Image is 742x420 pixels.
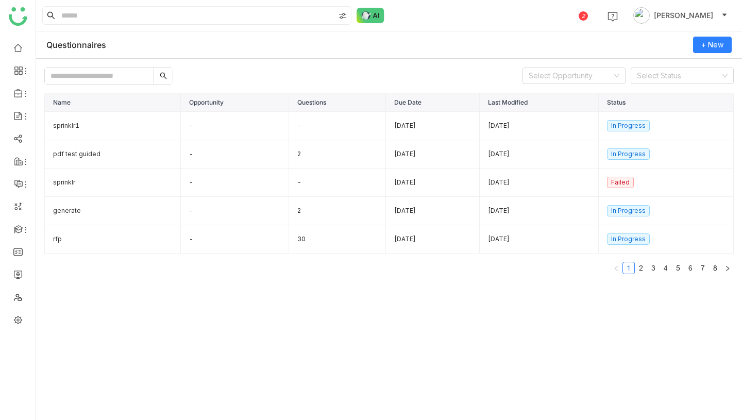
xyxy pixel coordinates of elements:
[648,262,659,274] a: 3
[45,169,181,197] td: sprinklr
[181,140,290,169] td: -
[635,262,647,274] li: 2
[9,7,27,26] img: logo
[610,262,622,274] button: Previous Page
[386,225,479,254] td: [DATE]
[488,149,591,159] div: [DATE]
[633,7,650,24] img: avatar
[623,262,634,274] a: 1
[721,262,734,274] button: Next Page
[181,93,290,112] th: Opportunity
[45,197,181,225] td: generate
[693,37,732,53] button: + New
[480,93,599,112] th: Last Modified
[289,169,386,197] td: -
[599,93,734,112] th: Status
[607,233,650,245] nz-tag: In Progress
[386,112,479,140] td: [DATE]
[45,225,181,254] td: rfp
[579,11,588,21] div: 2
[181,197,290,225] td: -
[709,262,721,274] li: 8
[289,140,386,169] td: 2
[289,112,386,140] td: -
[607,205,650,216] nz-tag: In Progress
[488,178,591,188] div: [DATE]
[45,140,181,169] td: pdf test guided
[607,120,650,131] nz-tag: In Progress
[697,262,709,274] li: 7
[386,93,479,112] th: Due Date
[635,262,647,274] a: 2
[386,197,479,225] td: [DATE]
[181,225,290,254] td: -
[181,169,290,197] td: -
[357,8,384,23] img: ask-buddy-normal.svg
[672,262,684,274] li: 5
[289,93,386,112] th: Questions
[660,262,671,274] a: 4
[339,12,347,20] img: search-type.svg
[685,262,696,274] a: 6
[181,112,290,140] td: -
[647,262,660,274] li: 3
[654,10,713,21] span: [PERSON_NAME]
[672,262,684,274] a: 5
[46,40,106,50] div: Questionnaires
[488,121,591,131] div: [DATE]
[386,169,479,197] td: [DATE]
[45,112,181,140] td: sprinklr1
[608,11,618,22] img: help.svg
[631,7,730,24] button: [PERSON_NAME]
[607,148,650,160] nz-tag: In Progress
[701,39,723,51] span: + New
[45,93,181,112] th: Name
[289,197,386,225] td: 2
[607,177,634,188] nz-tag: Failed
[488,206,591,216] div: [DATE]
[488,234,591,244] div: [DATE]
[289,225,386,254] td: 30
[386,140,479,169] td: [DATE]
[697,262,709,274] a: 7
[710,262,721,274] a: 8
